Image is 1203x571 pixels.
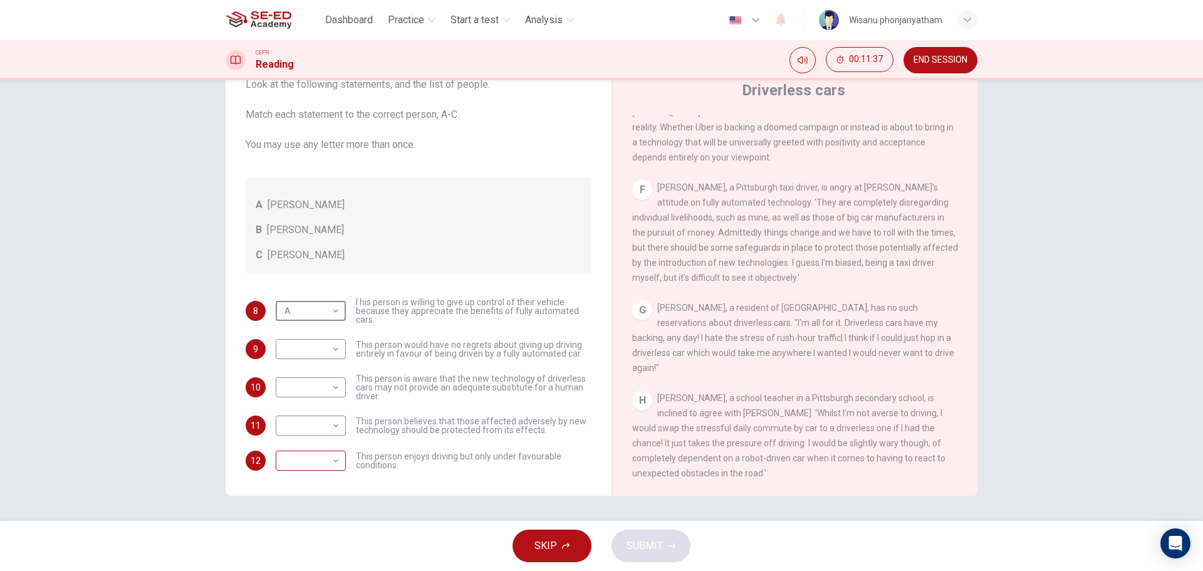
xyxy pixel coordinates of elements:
button: 00:11:37 [826,47,893,72]
span: 00:11:37 [849,55,883,65]
span: B [256,223,262,238]
span: This person believes that those affected adversely by new technology should be protected from its... [356,417,591,434]
div: Open Intercom Messenger [1160,528,1190,558]
span: C [256,248,263,263]
button: Practice [383,9,440,31]
span: END SESSION [914,55,967,65]
img: SE-ED Academy logo [226,8,291,33]
span: Dashboard [325,13,373,28]
button: Analysis [520,9,579,31]
span: 9 [253,345,258,354]
span: 11 [251,421,261,430]
div: A [276,293,341,329]
span: [PERSON_NAME], a resident of [GEOGRAPHIC_DATA], has no such reservations about driverless cars. "... [632,303,954,373]
span: 10 [251,383,261,392]
span: [PERSON_NAME] [268,248,345,263]
div: Mute [789,47,816,73]
span: [PERSON_NAME], a school teacher in a Pittsburgh secondary school, is inclined to agree with [PERS... [632,393,945,478]
span: SKIP [534,537,557,555]
button: Dashboard [320,9,378,31]
span: Analysis [525,13,563,28]
span: 12 [251,456,261,465]
button: SKIP [513,530,591,562]
span: I his person is willing to give up control of their vehicle because they appreciate the benefits ... [356,298,591,324]
div: Wisanu phonjariyatham [849,13,942,28]
span: [PERSON_NAME], a Pittsburgh taxi driver, is angry at [PERSON_NAME]'s attitude on fully automated ... [632,182,958,283]
span: This person would have no regrets about giving up driving entirely in favour of being driven by a... [356,340,591,358]
div: F [632,180,652,200]
div: Hide [826,47,893,73]
span: [PERSON_NAME] [268,197,345,212]
button: Start a test [445,9,515,31]
div: H [632,390,652,411]
span: Practice [388,13,424,28]
img: en [727,16,743,25]
span: Start a test [450,13,499,28]
span: A [256,197,263,212]
span: This person enjoys driving but only under favourable conditions. [356,452,591,469]
div: G [632,300,652,320]
span: Look at the following statements, and the list of people. Match each statement to the correct per... [246,77,591,152]
h1: Reading [256,57,294,72]
span: This person is aware that the new technology of driverless cars may not provide an adequate subst... [356,374,591,401]
img: Profile picture [819,10,839,30]
span: [PERSON_NAME] [267,223,344,238]
span: 8 [253,306,258,315]
span: CEFR [256,48,269,57]
button: END SESSION [904,47,977,73]
a: SE-ED Academy logo [226,8,320,33]
h4: Driverless cars [742,80,845,100]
